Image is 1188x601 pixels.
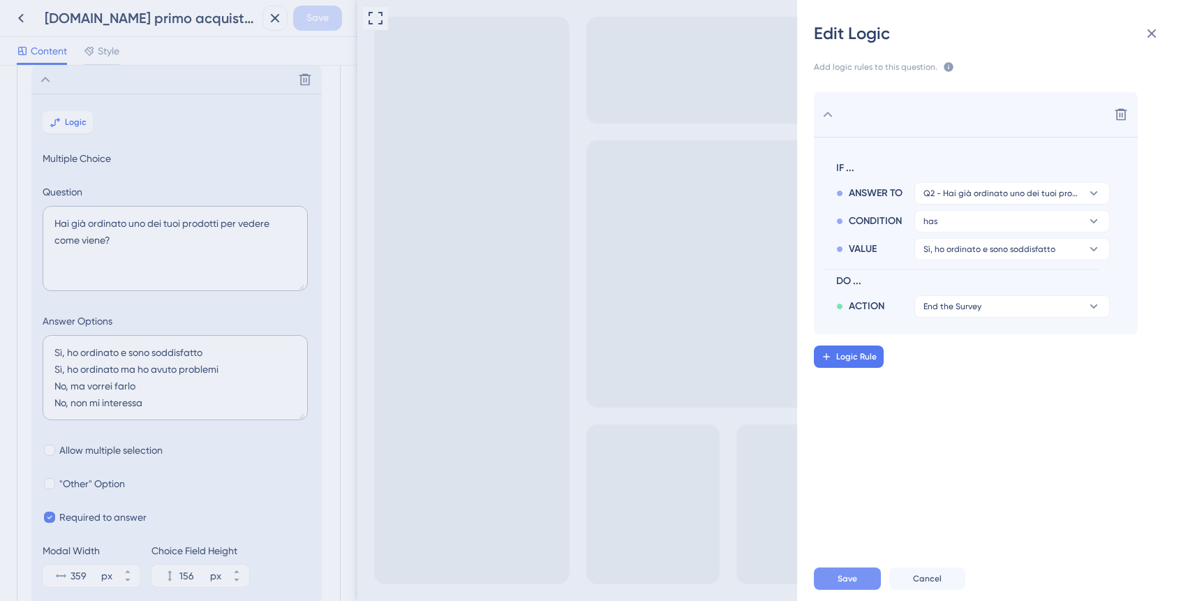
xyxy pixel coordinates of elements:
[914,238,1110,260] button: Sì, ho ordinato e sono soddisfatto
[814,567,881,590] button: Save
[836,351,877,362] span: Logic Rule
[913,573,942,584] span: Cancel
[814,22,1171,45] div: Edit Logic
[552,341,803,573] iframe: UserGuiding Survey
[849,298,884,315] span: ACTION
[836,160,1104,177] span: IF ...
[814,346,884,368] button: Logic Rule
[849,241,877,258] span: VALUE
[889,567,965,590] button: Cancel
[836,273,1104,290] span: DO ...
[849,213,902,230] span: CONDITION
[814,61,937,75] span: Add logic rules to this question.
[923,244,1055,255] span: Sì, ho ordinato e sono soddisfatto
[923,301,981,312] span: End the Survey
[849,185,903,202] span: ANSWER TO
[838,573,857,584] span: Save
[914,210,1110,232] button: has
[923,188,1081,199] span: Q2 - Hai già ordinato uno dei tuoi prodotti per vedere come viene?
[914,295,1110,318] button: End the Survey
[923,216,937,227] span: has
[914,182,1110,205] button: Q2 - Hai già ordinato uno dei tuoi prodotti per vedere come viene?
